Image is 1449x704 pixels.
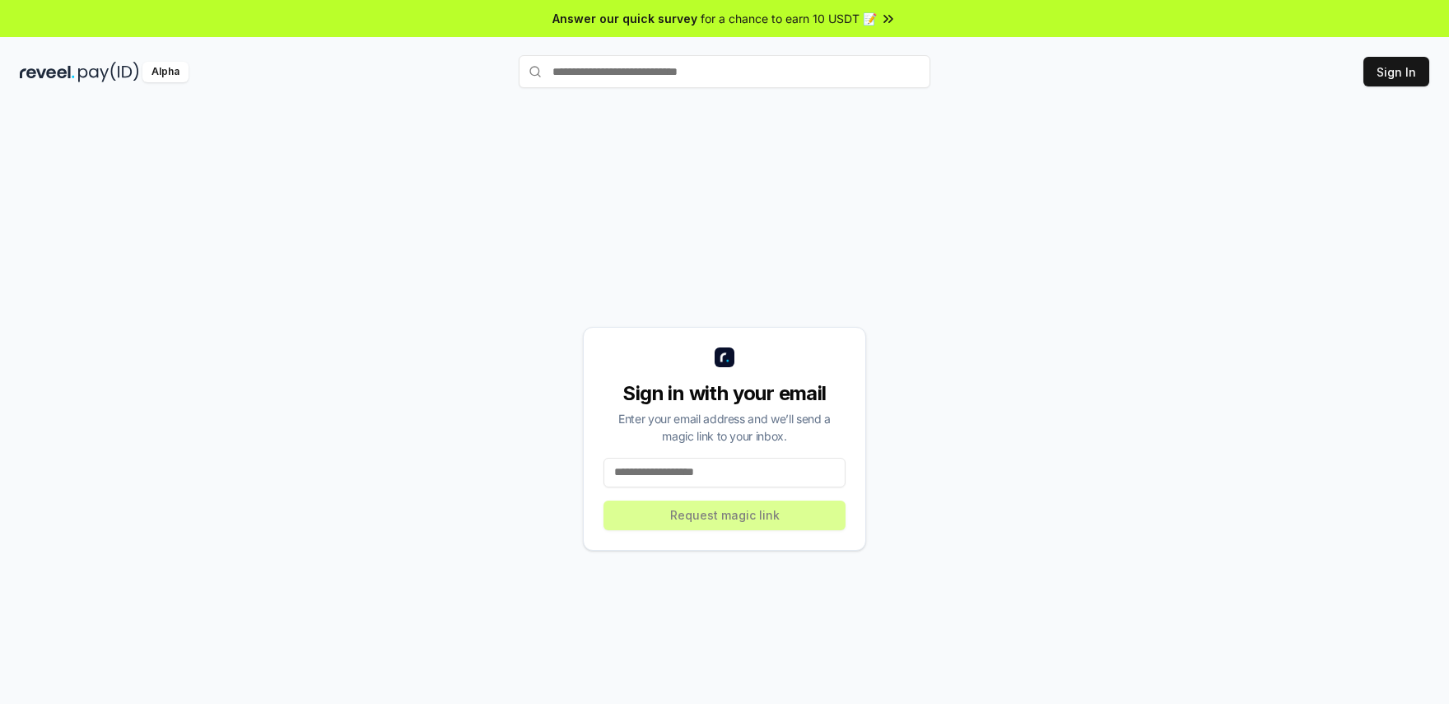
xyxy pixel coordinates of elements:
[552,10,697,27] span: Answer our quick survey
[603,380,846,407] div: Sign in with your email
[603,410,846,445] div: Enter your email address and we’ll send a magic link to your inbox.
[78,62,139,82] img: pay_id
[142,62,189,82] div: Alpha
[20,62,75,82] img: reveel_dark
[1363,57,1429,86] button: Sign In
[715,347,734,367] img: logo_small
[701,10,877,27] span: for a chance to earn 10 USDT 📝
